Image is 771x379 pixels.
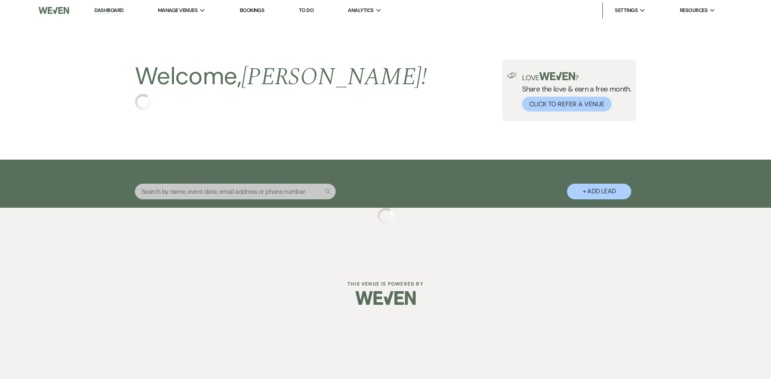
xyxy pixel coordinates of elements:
img: weven-logo-green.svg [539,72,575,80]
span: Resources [680,6,708,14]
a: Bookings [240,7,265,14]
span: [PERSON_NAME] ! [241,59,427,95]
img: Weven Logo [355,284,416,312]
button: + Add Lead [567,184,631,199]
span: Analytics [348,6,373,14]
img: loud-speaker-illustration.svg [507,72,517,79]
div: Share the love & earn a free month. [517,72,631,111]
h2: Welcome, [135,59,427,94]
a: To Do [299,7,314,14]
a: Dashboard [94,7,123,14]
img: loading spinner [135,94,151,110]
p: Love ? [522,72,631,81]
span: Manage Venues [158,6,198,14]
img: Weven Logo [39,2,69,19]
input: Search by name, event date, email address or phone number [135,184,336,199]
img: loading spinner [377,208,394,224]
button: Click to Refer a Venue [522,97,612,111]
span: Settings [615,6,638,14]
